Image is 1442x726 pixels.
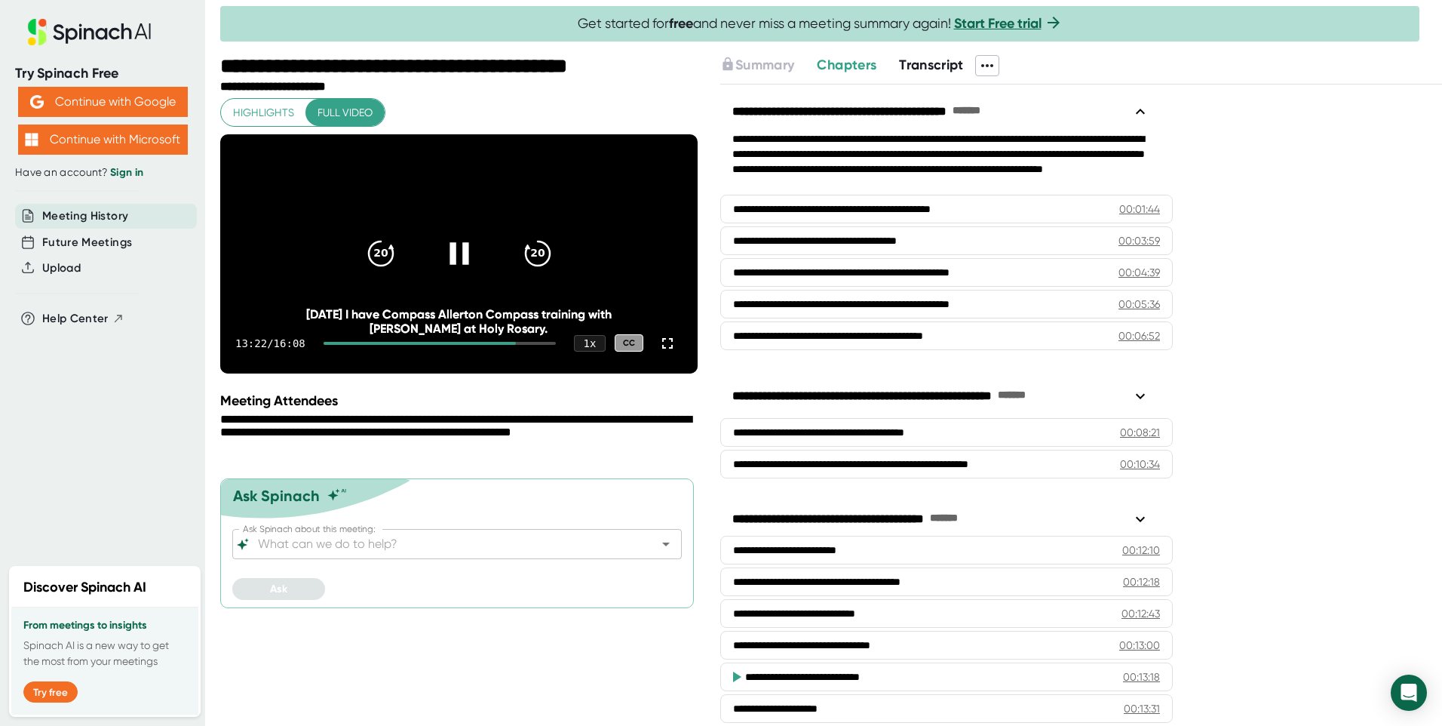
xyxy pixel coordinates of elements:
span: Transcript [899,57,964,73]
span: Chapters [817,57,876,73]
img: Aehbyd4JwY73AAAAAElFTkSuQmCC [30,95,44,109]
span: Help Center [42,310,109,328]
div: 00:12:10 [1122,543,1160,558]
a: Sign in [110,166,143,179]
button: Continue with Microsoft [18,125,188,155]
b: free [669,15,693,32]
span: Highlights [233,103,294,122]
span: Ask [270,583,287,595]
button: Help Center [42,310,124,328]
div: 00:13:18 [1123,669,1160,684]
button: Open [655,534,677,555]
button: Full video [305,99,385,127]
button: Highlights [221,99,306,127]
span: Full video [318,103,373,122]
div: 00:12:18 [1123,574,1160,589]
div: 00:12:43 [1121,606,1160,621]
div: 1 x [574,335,606,352]
div: Upgrade to access [720,55,817,76]
div: Have an account? [15,166,190,180]
p: Spinach AI is a new way to get the most from your meetings [23,638,186,669]
div: 13:22 / 16:08 [235,337,305,349]
div: Ask Spinach [233,487,320,505]
div: 00:01:44 [1119,201,1160,217]
button: Try free [23,681,78,703]
div: Meeting Attendees [220,392,701,409]
button: Future Meetings [42,234,132,251]
div: CC [615,334,643,352]
div: 00:10:34 [1120,457,1160,472]
button: Ask [232,578,325,600]
div: 00:03:59 [1118,233,1160,248]
div: 00:13:00 [1119,638,1160,653]
div: 00:05:36 [1118,297,1160,312]
button: Summary [720,55,794,75]
div: 00:08:21 [1120,425,1160,440]
h2: Discover Spinach AI [23,577,146,598]
button: Upload [42,260,81,277]
a: Start Free trial [954,15,1042,32]
div: 00:06:52 [1118,328,1160,343]
div: 00:04:39 [1118,265,1160,280]
h3: From meetings to insights [23,620,186,632]
input: What can we do to help? [255,534,633,555]
div: 00:13:31 [1124,701,1160,716]
button: Transcript [899,55,964,75]
div: Try Spinach Free [15,65,190,82]
span: Get started for and never miss a meeting summary again! [578,15,1063,32]
span: Summary [735,57,794,73]
button: Continue with Google [18,87,188,117]
button: Meeting History [42,208,128,225]
div: Open Intercom Messenger [1391,675,1427,711]
button: Chapters [817,55,876,75]
div: [DATE] I have Compass Allerton Compass training with [PERSON_NAME] at Holy Rosary. [268,307,649,336]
